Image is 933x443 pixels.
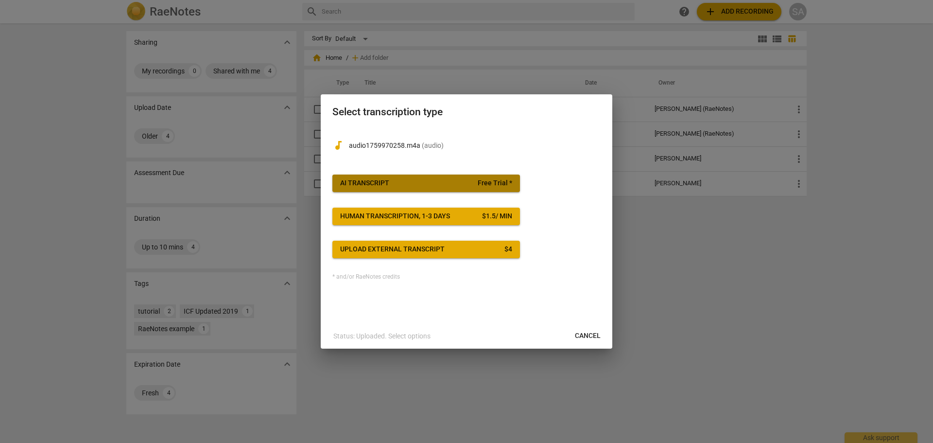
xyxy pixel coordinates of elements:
div: Upload external transcript [340,245,445,254]
button: Human transcription, 1-3 days$1.5/ min [332,208,520,225]
div: $ 1.5 / min [482,212,512,221]
button: AI TranscriptFree Trial * [332,175,520,192]
div: AI Transcript [340,178,389,188]
h2: Select transcription type [332,106,601,118]
div: Human transcription, 1-3 days [340,212,450,221]
p: Status: Uploaded. Select options [333,331,431,341]
span: audiotrack [332,140,344,151]
button: Cancel [567,327,608,345]
div: $ 4 [504,245,512,254]
p: audio1759970258.m4a(audio) [349,141,601,151]
span: ( audio ) [422,142,444,149]
button: Upload external transcript$4 [332,241,520,258]
span: Free Trial * [478,178,512,188]
span: Cancel [575,331,601,341]
div: * and/or RaeNotes credits [332,274,601,281]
